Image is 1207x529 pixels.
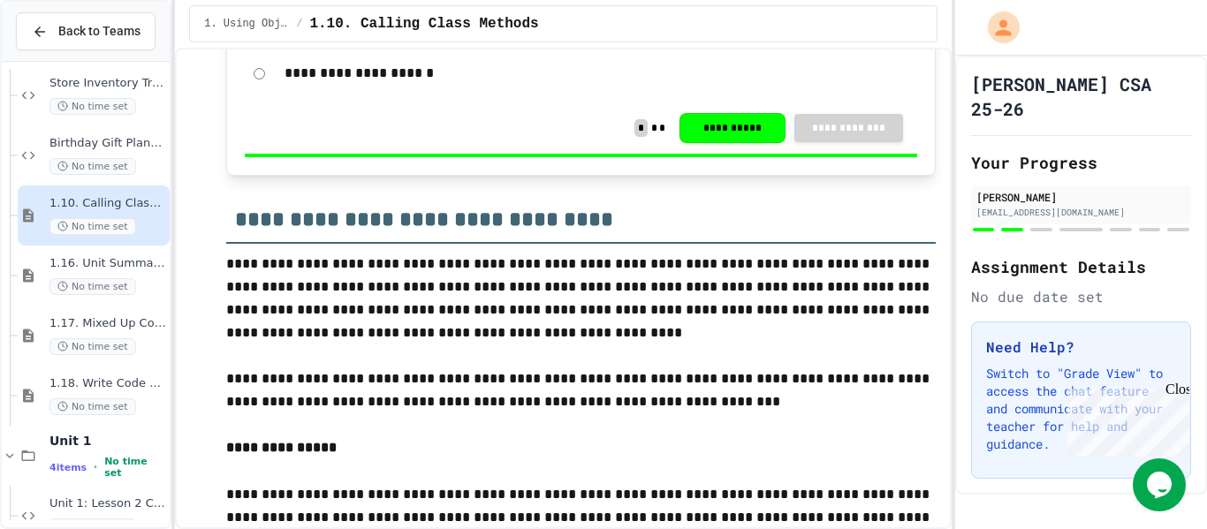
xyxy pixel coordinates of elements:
[969,7,1024,48] div: My Account
[971,286,1191,307] div: No due date set
[976,189,1186,205] div: [PERSON_NAME]
[49,278,136,295] span: No time set
[309,13,538,34] span: 1.10. Calling Class Methods
[1133,458,1189,511] iframe: chat widget
[49,136,166,151] span: Birthday Gift Planner
[49,338,136,355] span: No time set
[296,17,302,31] span: /
[49,218,136,235] span: No time set
[58,22,140,41] span: Back to Teams
[49,496,166,511] span: Unit 1: Lesson 2 Coding Activity 2
[49,256,166,271] span: 1.16. Unit Summary 1a (1.1-1.6)
[1060,382,1189,457] iframe: chat widget
[49,196,166,211] span: 1.10. Calling Class Methods
[49,462,87,473] span: 4 items
[49,316,166,331] span: 1.17. Mixed Up Code Practice 1.1-1.6
[971,254,1191,279] h2: Assignment Details
[49,158,136,175] span: No time set
[49,76,166,91] span: Store Inventory Tracker
[49,433,166,449] span: Unit 1
[204,17,289,31] span: 1. Using Objects and Methods
[971,150,1191,175] h2: Your Progress
[49,376,166,391] span: 1.18. Write Code Practice 1.1-1.6
[7,7,122,112] div: Chat with us now!Close
[104,456,166,479] span: No time set
[986,336,1176,358] h3: Need Help?
[49,98,136,115] span: No time set
[986,365,1176,453] p: Switch to "Grade View" to access the chat feature and communicate with your teacher for help and ...
[971,72,1191,121] h1: [PERSON_NAME] CSA 25-26
[49,398,136,415] span: No time set
[976,206,1186,219] div: [EMAIL_ADDRESS][DOMAIN_NAME]
[94,460,97,474] span: •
